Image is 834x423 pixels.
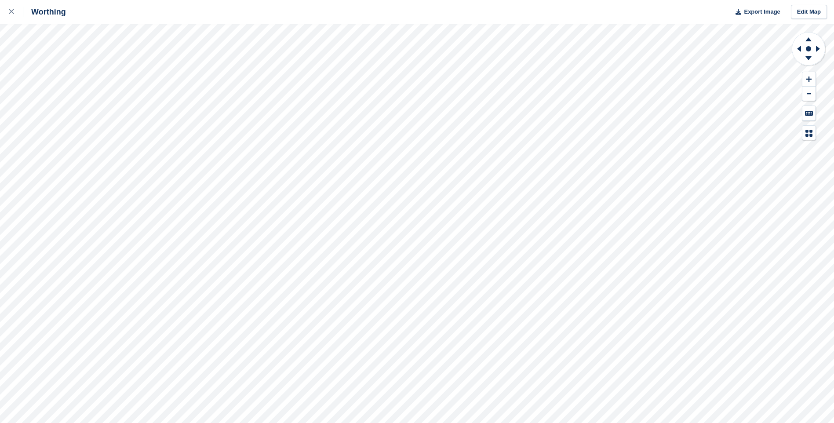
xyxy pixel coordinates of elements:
button: Zoom In [802,72,816,87]
button: Keyboard Shortcuts [802,106,816,120]
span: Export Image [744,7,780,16]
div: Worthing [23,7,66,17]
button: Map Legend [802,126,816,140]
button: Export Image [730,5,780,19]
a: Edit Map [791,5,827,19]
button: Zoom Out [802,87,816,101]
